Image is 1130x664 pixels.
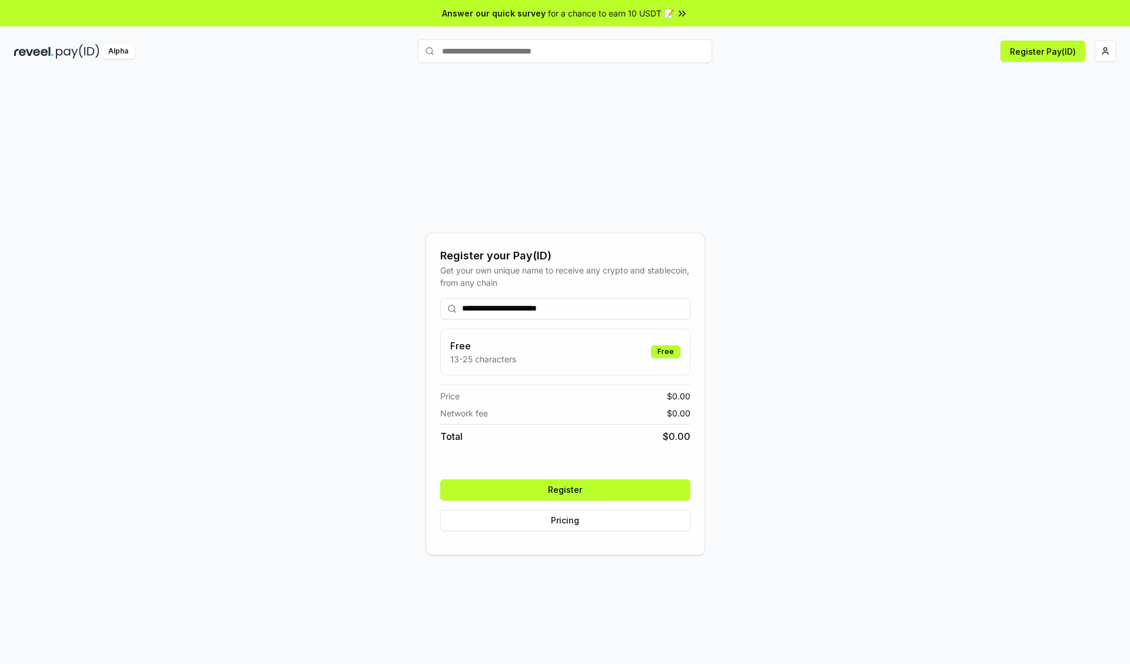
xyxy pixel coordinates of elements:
[651,345,680,358] div: Free
[667,390,690,402] span: $ 0.00
[450,353,516,365] p: 13-25 characters
[102,44,135,59] div: Alpha
[450,339,516,353] h3: Free
[440,429,463,443] span: Total
[1001,41,1085,62] button: Register Pay(ID)
[442,7,546,19] span: Answer our quick survey
[440,479,690,500] button: Register
[56,44,99,59] img: pay_id
[548,7,674,19] span: for a chance to earn 10 USDT 📝
[440,510,690,531] button: Pricing
[663,429,690,443] span: $ 0.00
[440,390,460,402] span: Price
[14,44,54,59] img: reveel_dark
[440,248,690,264] div: Register your Pay(ID)
[440,264,690,289] div: Get your own unique name to receive any crypto and stablecoin, from any chain
[440,407,488,419] span: Network fee
[667,407,690,419] span: $ 0.00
